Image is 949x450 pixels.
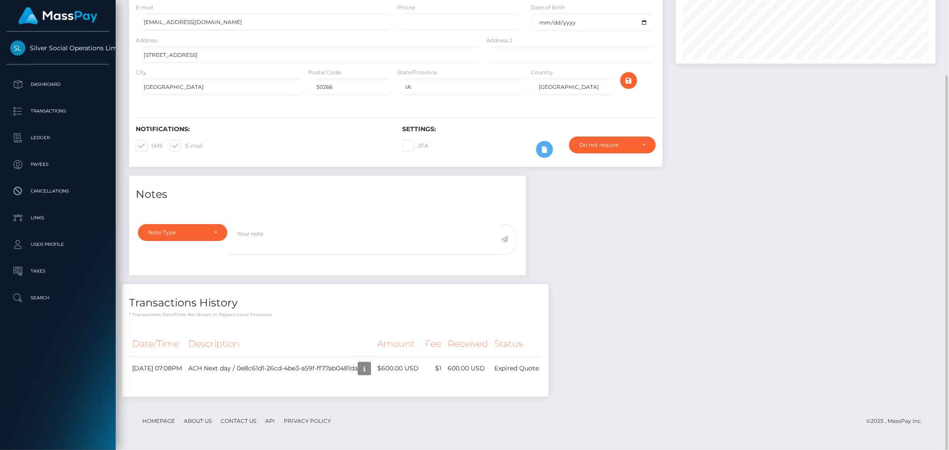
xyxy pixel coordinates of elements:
label: SMS [136,140,162,152]
a: Search [7,287,109,309]
label: Address [136,36,157,44]
div: © 2025 , MassPay Inc. [866,416,929,426]
label: Date of Birth [531,4,565,12]
th: Amount [374,332,422,356]
a: About Us [180,414,215,428]
div: Do not require [579,141,635,149]
p: Payees [10,158,105,171]
h6: Notifications: [136,125,389,133]
label: City [136,68,146,76]
label: 2FA [402,140,428,152]
p: * Transactions date/time are shown in payee's local timezone [129,311,542,318]
img: Silver Social Operations Limited [10,40,25,56]
a: Privacy Policy [280,414,335,428]
td: $600.00 USD [374,356,422,381]
label: Phone [397,4,415,12]
a: Taxes [7,260,109,282]
label: Postal Code [309,68,341,76]
button: Note Type [138,224,227,241]
label: Address 2 [486,36,513,44]
th: Received [444,332,491,356]
h6: Settings: [402,125,655,133]
a: Homepage [139,414,178,428]
button: Do not require [569,137,656,153]
td: Expired Quote [491,356,542,381]
th: Fee [422,332,444,356]
td: ACH Next day / 0e8c61d1-26cd-4be3-a59f-ff77ab0481da [185,356,374,381]
h4: Notes [136,187,519,202]
a: Payees [7,153,109,176]
p: Ledger [10,131,105,145]
td: $1 [422,356,444,381]
label: State/Province [397,68,437,76]
label: E-mail [170,140,202,152]
p: User Profile [10,238,105,251]
a: Ledger [7,127,109,149]
label: Country [531,68,553,76]
p: Cancellations [10,185,105,198]
th: Status [491,332,542,356]
p: Transactions [10,104,105,118]
th: Description [185,332,374,356]
p: Search [10,291,105,305]
td: [DATE] 07:08PM [129,356,185,381]
a: Cancellations [7,180,109,202]
a: API [262,414,279,428]
a: Links [7,207,109,229]
img: MassPay Logo [18,7,97,24]
th: Date/Time [129,332,185,356]
span: Silver Social Operations Limited [7,44,109,52]
p: Taxes [10,265,105,278]
td: 600.00 USD [444,356,491,381]
label: E-mail [136,4,153,12]
a: Dashboard [7,73,109,96]
h4: Transactions History [129,295,542,311]
a: User Profile [7,233,109,256]
p: Links [10,211,105,225]
a: Contact Us [217,414,260,428]
a: Transactions [7,100,109,122]
div: Note Type [148,229,207,236]
p: Dashboard [10,78,105,91]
